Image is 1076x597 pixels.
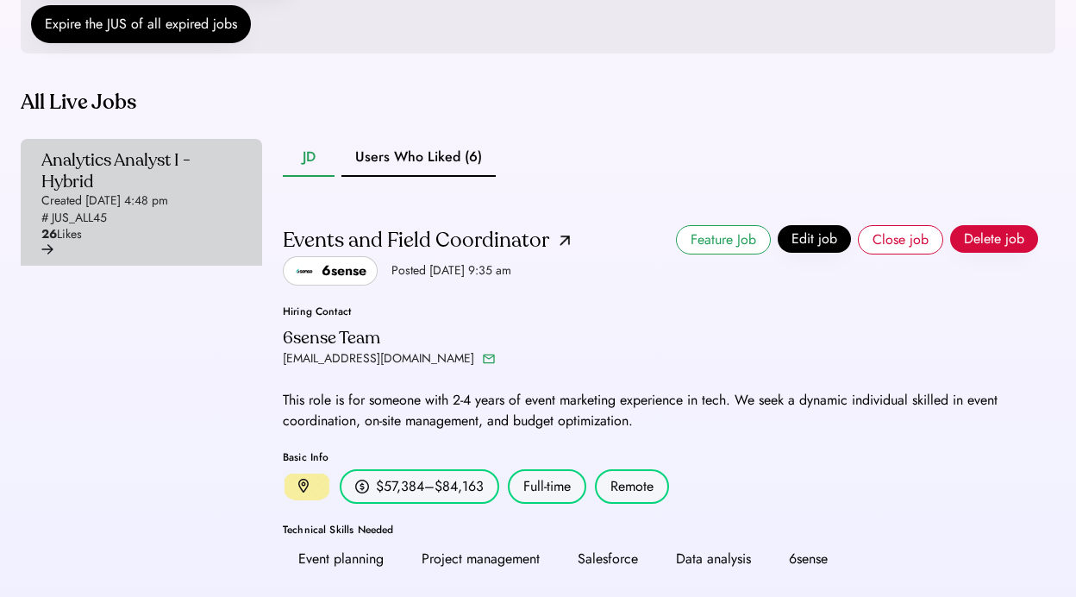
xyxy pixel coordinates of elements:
div: # JUS_ALL45 [41,210,107,227]
img: arrow-right-black.svg [41,243,53,255]
div: Technical Skills Needed [283,525,1038,535]
button: Expire the JUS of all expired jobs [31,5,251,43]
div: 6sense [789,549,828,569]
button: Delete job [950,225,1038,253]
button: Feature Job [676,225,771,255]
div: 6sense [322,261,366,281]
button: Close job [858,225,943,255]
div: Likes [41,226,82,243]
div: This role is for someone with 2-4 years of event marketing experience in tech. We seek a dynamic ... [283,390,1038,431]
div: Remote [595,469,669,504]
img: location.svg [298,479,309,493]
div: Data analysis [676,549,751,569]
img: money.svg [355,479,369,494]
div: All Live Jobs [21,89,1038,116]
div: Events and Field Coordinator [283,227,549,255]
div: $57,384–$84,163 [376,476,484,497]
div: 6sense Team [283,327,380,349]
strong: 26 [41,225,57,242]
img: arrow-up-right.png [560,236,570,246]
div: Posted [DATE] 9:35 am [391,262,511,280]
div: Basic Info [283,452,1038,462]
div: Analytics Analyst I - Hybrid [41,149,231,192]
button: Edit job [778,225,851,253]
button: JD [283,139,335,177]
div: Project management [422,549,540,569]
button: Users Who Liked (6) [341,139,496,177]
div: [EMAIL_ADDRESS][DOMAIN_NAME] [283,349,474,369]
div: Created [DATE] 4:48 pm [41,192,168,210]
img: 6sense.png [294,261,315,281]
div: Event planning [298,549,384,569]
div: Salesforce [578,549,638,569]
div: Full-time [508,469,586,504]
div: Hiring Contact [283,306,497,317]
